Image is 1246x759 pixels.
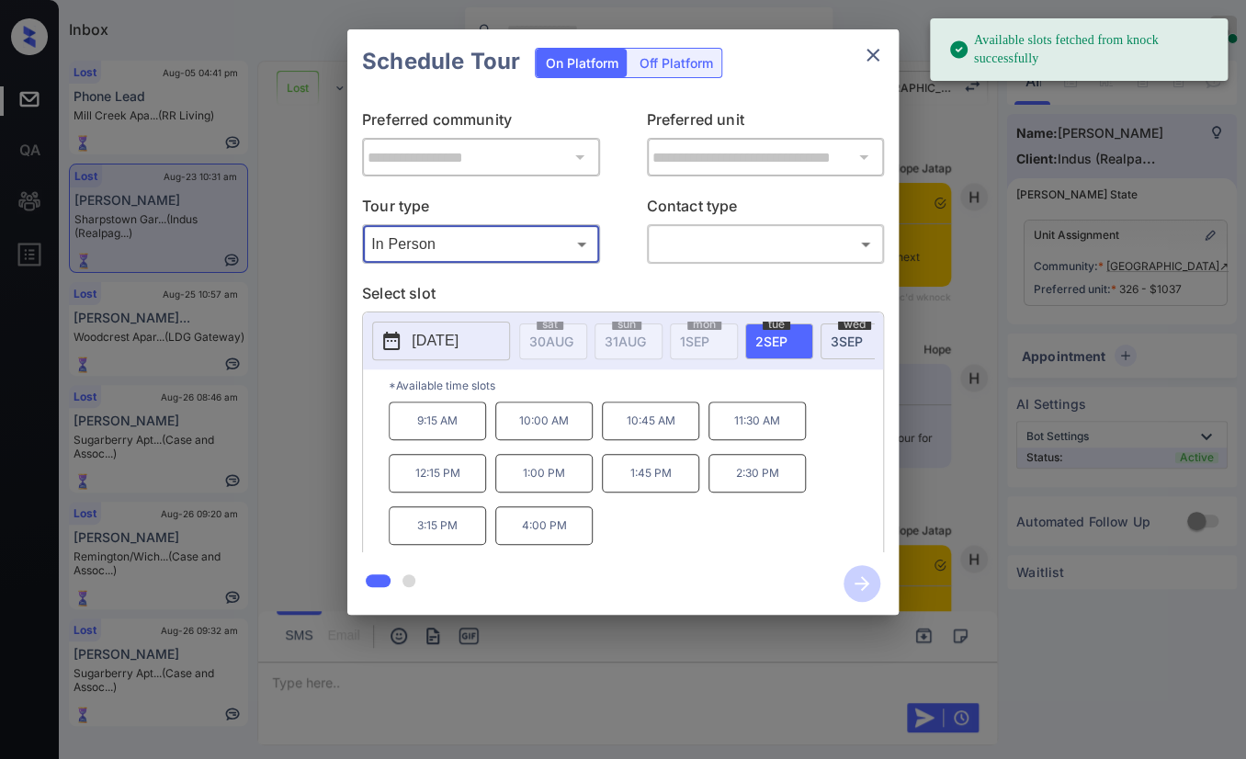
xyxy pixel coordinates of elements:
span: wed [838,319,871,330]
button: close [855,37,891,74]
span: 3 SEP [831,334,863,349]
p: 4:00 PM [495,506,593,545]
div: Available slots fetched from knock successfully [948,24,1213,75]
div: On Platform [536,49,627,77]
p: Select slot [362,282,884,312]
p: *Available time slots [389,369,883,402]
p: [DATE] [412,330,459,352]
p: 12:15 PM [389,454,486,493]
span: tue [763,319,790,330]
p: 10:00 AM [495,402,593,440]
p: 10:45 AM [602,402,699,440]
p: 1:45 PM [602,454,699,493]
div: date-select [821,323,889,359]
div: In Person [367,229,595,259]
p: 3:15 PM [389,506,486,545]
p: 2:30 PM [708,454,806,493]
button: [DATE] [372,322,510,360]
h2: Schedule Tour [347,29,535,94]
span: 2 SEP [755,334,787,349]
p: Preferred community [362,108,600,138]
div: Off Platform [629,49,721,77]
p: Preferred unit [647,108,885,138]
p: 1:00 PM [495,454,593,493]
p: Tour type [362,195,600,224]
p: 11:30 AM [708,402,806,440]
button: btn-next [833,560,891,607]
p: Contact type [647,195,885,224]
p: 9:15 AM [389,402,486,440]
div: date-select [745,323,813,359]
